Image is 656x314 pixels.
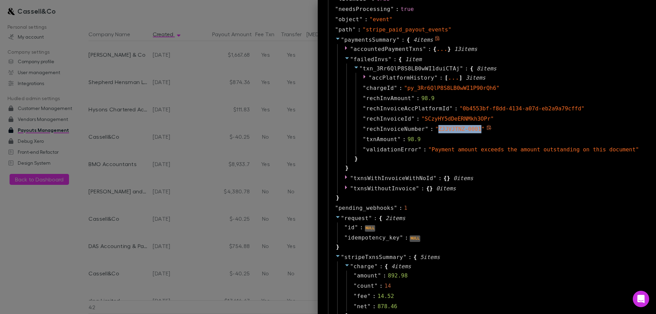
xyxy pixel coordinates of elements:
span: } [429,185,433,193]
span: " [378,272,381,279]
span: path [339,26,353,34]
span: " [411,115,414,122]
span: " [367,293,371,299]
span: Copy to clipboard [435,36,441,44]
span: accPlatformHistory [372,74,434,81]
span: : [380,262,383,271]
span: " [403,254,407,260]
div: Open Intercom Messenger [633,291,649,307]
span: " [341,37,344,43]
span: : [428,45,432,53]
span: : [438,174,442,182]
span: " [363,115,366,122]
span: } [447,174,450,182]
span: txnsWithoutInvoice [354,185,416,192]
span: validationError [366,146,418,154]
span: " [354,293,357,299]
span: " [397,136,401,142]
span: 4 item s [391,263,411,270]
span: : [401,36,405,44]
span: : [416,115,420,123]
span: : [454,105,458,113]
div: ... [436,47,448,51]
span: rechInvoiceNumber [366,125,425,133]
span: { [443,174,447,182]
span: : [360,223,363,232]
span: " [396,37,400,43]
span: " [341,254,344,260]
span: accountedPaymentTxns [354,46,423,52]
span: : [465,65,468,73]
span: " [394,205,397,211]
span: " [400,234,403,241]
div: NULL [365,225,375,232]
span: " [352,26,356,33]
span: " [434,74,438,81]
span: failedInvs [354,56,388,63]
span: " [460,65,463,72]
span: " [363,136,366,142]
div: 98.9 [421,94,435,103]
span: { [470,65,474,73]
div: 98.9 [408,135,421,144]
span: : [393,55,397,64]
span: } [335,243,340,251]
span: : [372,292,376,300]
span: 8 item s [477,65,496,72]
span: " [363,146,366,153]
span: { [385,262,388,271]
span: rechInvoiceId [366,115,411,123]
div: 14.52 [378,292,394,300]
span: " [341,215,344,221]
span: : [357,26,361,34]
span: " [350,185,354,192]
span: " [359,16,363,23]
span: : [416,94,420,103]
span: 5 item s [420,254,440,260]
span: } [335,194,340,202]
span: " [418,146,422,153]
div: 1 [404,204,408,212]
span: ] [459,74,463,82]
span: " [369,215,372,221]
span: pending_webhooks [339,204,394,212]
span: : [423,146,427,154]
span: " [374,263,378,270]
span: txnAmount [366,135,397,144]
span: " [354,283,357,289]
span: count [357,282,374,290]
span: " [354,272,357,279]
span: stripeTxnsSummary [344,254,403,260]
span: needsProcessing [339,5,391,13]
span: } [354,155,358,163]
span: " [367,303,371,310]
span: : [396,5,399,13]
span: : [439,74,443,82]
span: chargeId [366,84,394,92]
span: : [380,282,383,290]
span: : [383,272,386,280]
span: " [350,263,354,270]
div: NULL [410,235,420,242]
span: " [416,185,419,192]
span: : [430,125,434,133]
span: " py_3Rr6QlP8S8LB0wWI1P90rQh6 " [404,85,500,91]
span: : [374,214,377,222]
span: " [350,56,354,63]
span: : [408,253,412,261]
span: " [388,56,392,63]
span: " [344,224,348,231]
span: 2 item s [386,215,406,221]
span: } [448,45,451,53]
span: 0 item s [453,175,473,181]
span: " [335,26,339,33]
span: " [350,175,354,181]
span: [ [445,74,448,82]
span: " [359,65,363,72]
span: " [344,234,348,241]
span: : [399,84,402,92]
span: { [407,36,410,44]
span: " [433,175,437,181]
span: object [339,15,359,24]
span: 3 item s [466,74,486,81]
